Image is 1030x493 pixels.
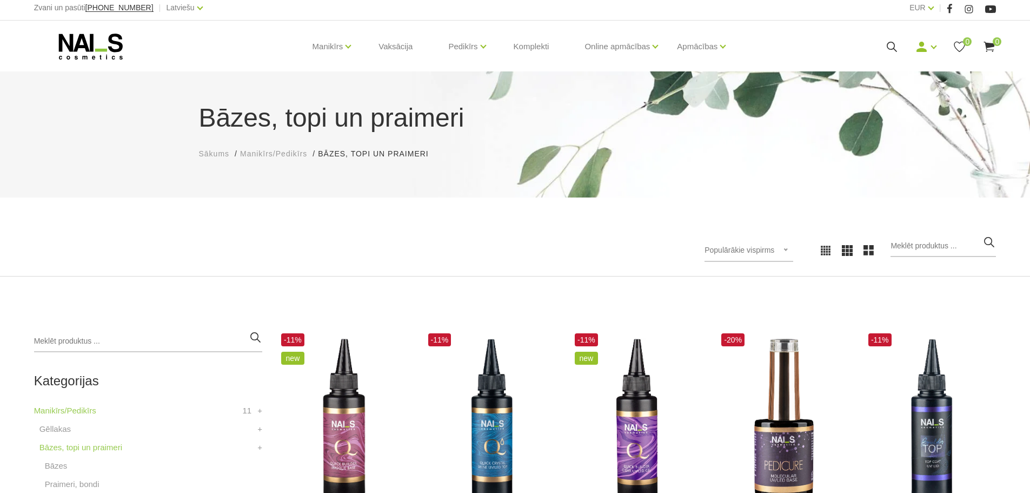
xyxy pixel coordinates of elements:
[575,333,598,346] span: -11%
[677,25,717,68] a: Apmācības
[39,423,71,436] a: Gēllakas
[240,148,307,160] a: Manikīrs/Pedikīrs
[199,98,832,137] h1: Bāzes, topi un praimeri
[428,333,451,346] span: -11%
[34,404,96,417] a: Manikīrs/Pedikīrs
[34,1,154,15] div: Zvani un pasūti
[993,37,1001,46] span: 0
[85,3,154,12] span: [PHONE_NUMBER]
[199,148,230,160] a: Sākums
[584,25,650,68] a: Online apmācības
[45,478,99,491] a: Praimeri, bondi
[939,1,941,15] span: |
[199,149,230,158] span: Sākums
[34,331,262,352] input: Meklēt produktus ...
[575,352,598,365] span: new
[242,404,251,417] span: 11
[953,40,966,54] a: 0
[448,25,477,68] a: Pedikīrs
[370,21,421,73] a: Vaksācija
[85,4,154,12] a: [PHONE_NUMBER]
[963,37,972,46] span: 0
[909,1,926,14] a: EUR
[167,1,195,14] a: Latviešu
[705,246,774,254] span: Populārākie vispirms
[39,441,122,454] a: Bāzes, topi un praimeri
[868,333,892,346] span: -11%
[159,1,161,15] span: |
[257,404,262,417] a: +
[721,333,745,346] span: -20%
[34,374,262,388] h2: Kategorijas
[281,333,304,346] span: -11%
[313,25,343,68] a: Manikīrs
[257,423,262,436] a: +
[257,441,262,454] a: +
[240,149,307,158] span: Manikīrs/Pedikīrs
[281,352,304,365] span: new
[891,235,996,257] input: Meklēt produktus ...
[505,21,558,73] a: Komplekti
[982,40,996,54] a: 0
[45,459,68,472] a: Bāzes
[318,148,439,160] li: Bāzes, topi un praimeri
